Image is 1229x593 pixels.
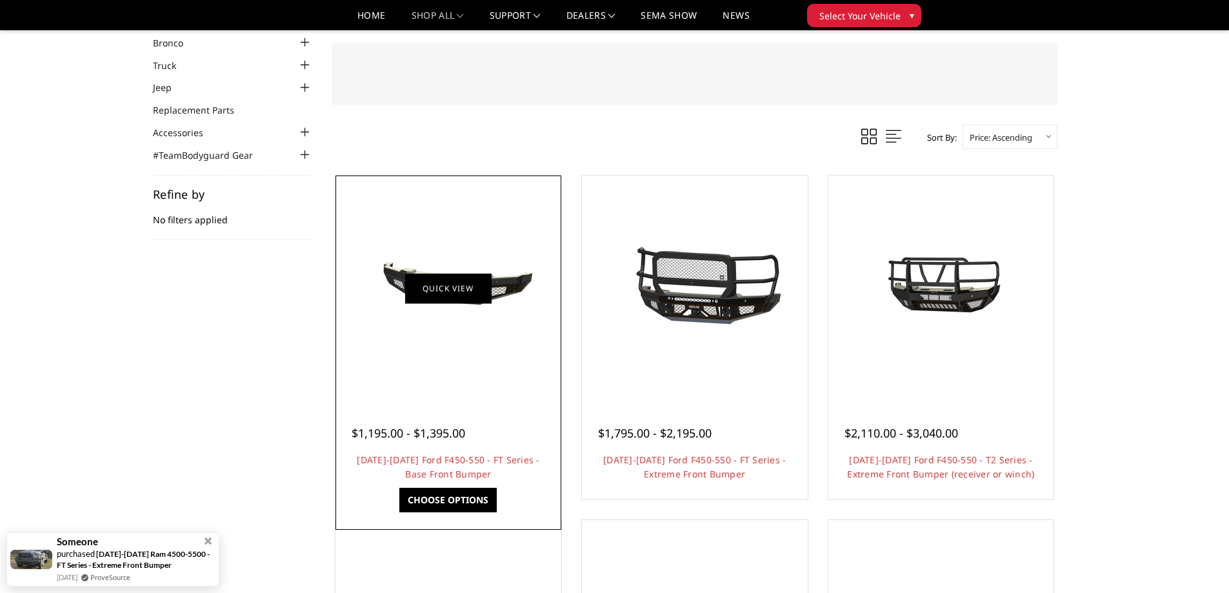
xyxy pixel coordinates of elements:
img: 2023-2025 Ford F450-550 - FT Series - Base Front Bumper [345,240,552,337]
a: Dealers [566,11,615,30]
span: [DATE] [57,572,77,583]
span: purchased [57,548,95,559]
label: Sort By: [920,128,957,147]
span: $2,110.00 - $3,040.00 [844,425,958,441]
img: provesource social proof notification image [10,550,52,569]
a: [DATE]-[DATE] Ford F450-550 - T2 Series - Extreme Front Bumper (receiver or winch) [847,454,1034,480]
a: Bronco [153,36,199,50]
a: Choose Options [399,488,497,512]
span: Select Your Vehicle [819,9,901,23]
a: Home [357,11,385,30]
iframe: Chat Widget [1164,531,1229,593]
a: 2023-2025 Ford F450-550 - FT Series - Extreme Front Bumper 2023-2025 Ford F450-550 - FT Series - ... [585,179,804,398]
a: Support [490,11,541,30]
span: ▾ [910,8,914,22]
a: News [723,11,749,30]
span: $1,795.00 - $2,195.00 [598,425,712,441]
a: #TeamBodyguard Gear [153,148,269,162]
span: Someone [57,536,98,547]
button: Select Your Vehicle [807,4,921,27]
a: 2023-2025 Ford F450-550 - FT Series - Base Front Bumper [339,179,558,398]
a: 2023-2025 Ford F450-550 - T2 Series - Extreme Front Bumper (receiver or winch) [832,179,1051,398]
a: [DATE]-[DATE] Ram 4500-5500 - FT Series - Extreme Front Bumper [57,549,210,570]
a: Quick view [405,273,492,303]
a: Jeep [153,81,188,94]
a: ProveSource [90,572,130,583]
a: shop all [412,11,464,30]
a: Accessories [153,126,219,139]
a: Truck [153,59,192,72]
span: $1,195.00 - $1,395.00 [352,425,465,441]
div: No filters applied [153,188,313,240]
a: [DATE]-[DATE] Ford F450-550 - FT Series - Base Front Bumper [357,454,539,480]
h5: Refine by [153,188,313,200]
a: [DATE]-[DATE] Ford F450-550 - FT Series - Extreme Front Bumper [603,454,786,480]
img: 2023-2025 Ford F450-550 - T2 Series - Extreme Front Bumper (receiver or winch) [837,230,1044,346]
a: Replacement Parts [153,103,250,117]
a: SEMA Show [641,11,697,30]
